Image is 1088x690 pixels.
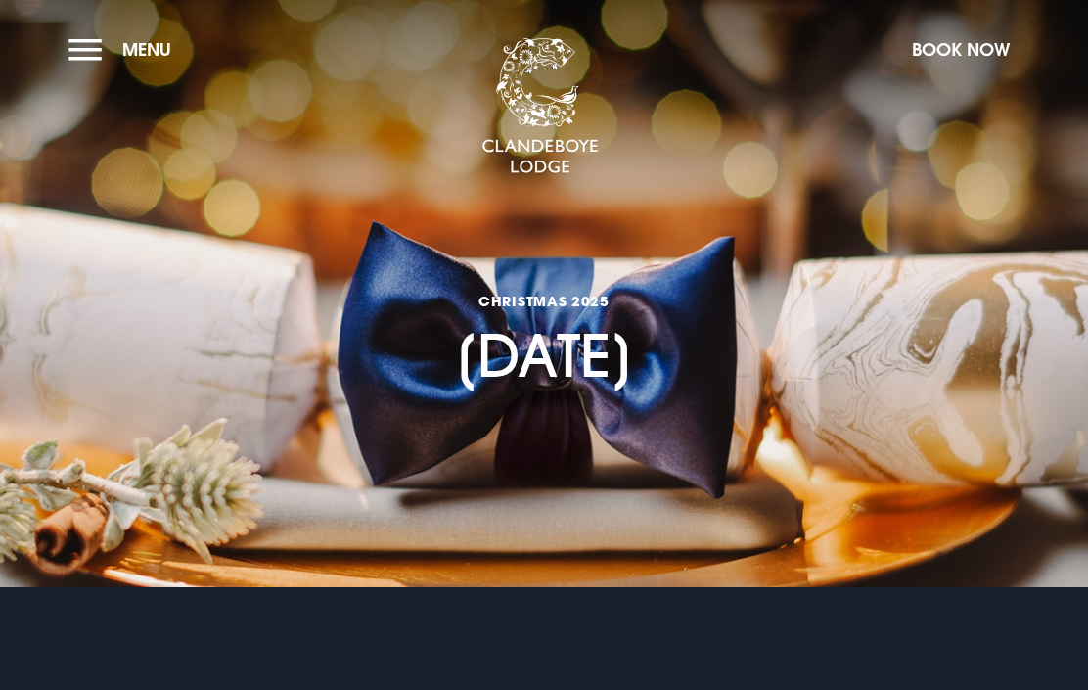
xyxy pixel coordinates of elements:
[481,38,599,175] img: Clandeboye Lodge
[122,38,171,61] span: Menu
[454,207,634,391] h1: [DATE]
[68,28,181,70] button: Menu
[454,292,634,310] span: CHRISTMAS 2025
[902,28,1020,70] button: Book Now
